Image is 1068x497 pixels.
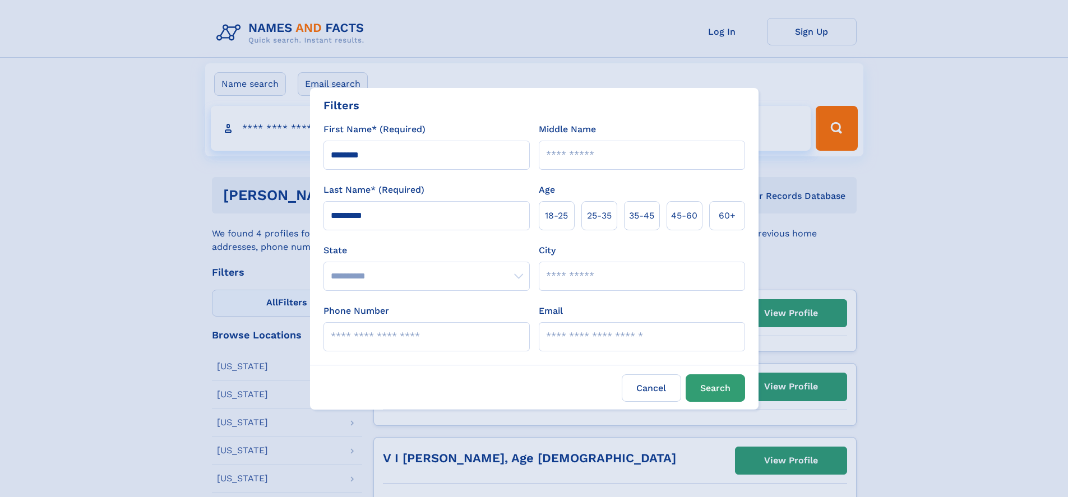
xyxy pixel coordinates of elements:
[539,304,563,318] label: Email
[719,209,736,222] span: 60+
[622,374,681,402] label: Cancel
[629,209,654,222] span: 35‑45
[323,97,359,114] div: Filters
[671,209,697,222] span: 45‑60
[323,123,426,136] label: First Name* (Required)
[545,209,568,222] span: 18‑25
[539,244,556,257] label: City
[323,183,424,197] label: Last Name* (Required)
[539,123,596,136] label: Middle Name
[686,374,745,402] button: Search
[323,244,530,257] label: State
[539,183,555,197] label: Age
[587,209,612,222] span: 25‑35
[323,304,389,318] label: Phone Number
